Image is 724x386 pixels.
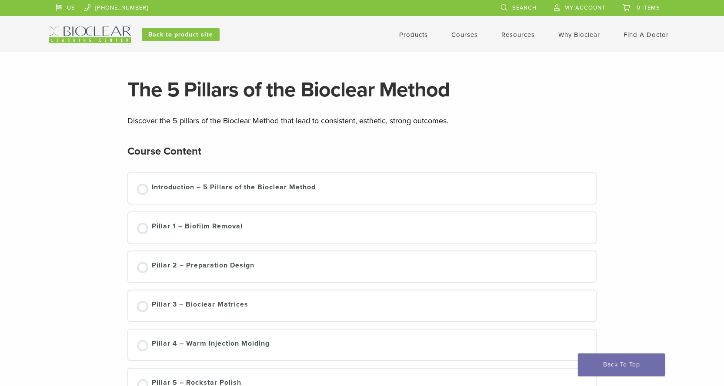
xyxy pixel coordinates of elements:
[451,31,478,39] a: Courses
[127,79,597,100] h1: The 5 Pillars of the Bioclear Method
[127,141,201,162] h2: Course Content
[152,299,248,312] div: Pillar 3 – Bioclear Matrices
[137,260,587,273] a: Pillar 2 – Preparation Design
[578,353,665,376] a: Back To Top
[152,221,243,234] div: Pillar 1 – Biofilm Removal
[624,31,669,39] a: Find A Doctor
[152,182,316,195] div: Introduction – 5 Pillars of the Bioclear Method
[637,4,660,11] span: 0 items
[558,31,600,39] a: Why Bioclear
[512,4,537,11] span: Search
[399,31,428,39] a: Products
[137,299,587,312] a: Pillar 3 – Bioclear Matrices
[152,260,254,273] div: Pillar 2 – Preparation Design
[137,338,587,351] a: Pillar 4 – Warm Injection Molding
[501,31,535,39] a: Resources
[142,28,220,41] a: Back to product site
[564,4,605,11] span: My Account
[49,26,131,43] img: Bioclear
[127,114,597,127] p: Discover the 5 pillars of the Bioclear Method that lead to consistent, esthetic, strong outcomes.
[152,338,270,351] div: Pillar 4 – Warm Injection Molding
[137,221,587,234] a: Pillar 1 – Biofilm Removal
[137,182,587,195] a: Introduction – 5 Pillars of the Bioclear Method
